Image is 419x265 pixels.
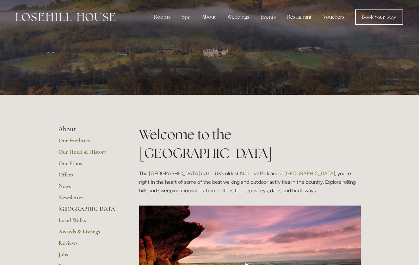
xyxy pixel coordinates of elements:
a: Vouchers [318,11,349,23]
div: Spa [177,11,195,23]
a: Awards & Listings [59,228,119,239]
h1: Welcome to the [GEOGRAPHIC_DATA] [139,125,361,163]
a: [GEOGRAPHIC_DATA] [59,205,119,217]
a: Book Your Stay [355,9,403,25]
a: Our Hotel & History [59,148,119,160]
a: News [59,182,119,194]
div: Rooms [149,11,176,23]
div: Restaurant [282,11,317,23]
a: Reviews [59,239,119,251]
img: Losehill House [16,13,115,21]
li: About [59,125,119,133]
a: [GEOGRAPHIC_DATA] [284,170,335,176]
div: Weddings [222,11,254,23]
p: The [GEOGRAPHIC_DATA] is the UK’s oldest National Park and at , you’re right in the heart of some... [139,169,361,195]
a: Jobs [59,251,119,262]
a: Our Facilities [59,137,119,148]
a: Our Ethos [59,160,119,171]
a: Offers [59,171,119,182]
a: Newsletter [59,194,119,205]
div: About [197,11,221,23]
a: Local Walks [59,217,119,228]
div: Events [256,11,281,23]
